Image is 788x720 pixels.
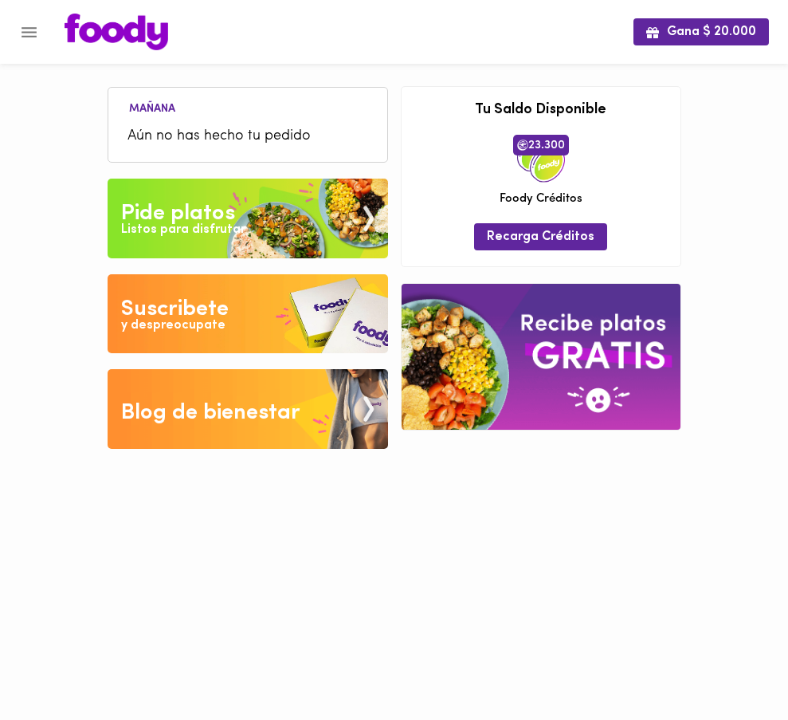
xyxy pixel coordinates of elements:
img: credits-package.png [517,135,565,183]
button: Recarga Créditos [474,223,607,250]
img: Disfruta bajar de peso [108,274,388,354]
div: Listos para disfrutar [121,221,245,239]
img: Blog de bienestar [108,369,388,449]
button: Gana $ 20.000 [633,18,769,45]
img: foody-creditos.png [517,140,528,151]
span: 23.300 [513,135,569,155]
span: Aún no has hecho tu pedido [127,126,368,148]
span: Recarga Créditos [487,230,594,245]
span: Gana $ 20.000 [646,25,756,40]
div: Pide platos [121,198,235,230]
span: Foody Créditos [500,191,582,207]
img: Pide un Platos [108,179,388,258]
div: y despreocupate [121,317,225,335]
div: Blog de bienestar [121,397,300,429]
img: logo.png [65,14,168,50]
li: Mañana [116,100,188,115]
iframe: Messagebird Livechat Widget [712,643,788,720]
h3: Tu Saldo Disponible [414,103,668,119]
button: Menu [10,13,49,52]
div: Suscribete [121,293,229,325]
img: referral-banner.png [402,284,680,430]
